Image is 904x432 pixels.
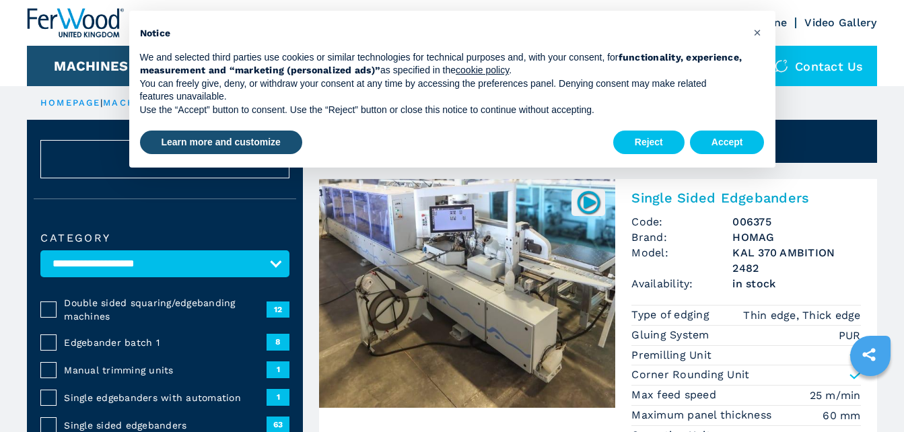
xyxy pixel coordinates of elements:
[319,179,615,408] img: Single Sided Edgebanders HOMAG KAL 370 AMBITION 2482
[747,22,769,43] button: Close this notice
[27,8,124,38] img: Ferwood
[743,308,860,323] em: Thin edge, Thick edge
[64,391,267,404] span: Single edgebanders with automation
[140,131,302,155] button: Learn more and customize
[40,233,289,244] label: Category
[810,388,861,403] em: 25 m/min
[631,388,720,402] p: Max feed speed
[631,214,732,229] span: Code:
[267,389,289,405] span: 1
[40,140,289,178] button: ResetCancel
[140,27,743,40] h2: Notice
[804,16,876,29] a: Video Gallery
[839,328,861,343] em: PUR
[64,296,267,323] span: Double sided squaring/edgebanding machines
[54,58,128,74] button: Machines
[140,77,743,104] p: You can freely give, deny, or withdraw your consent at any time by accessing the preferences pane...
[631,328,713,343] p: Gluing System
[100,98,103,108] span: |
[847,371,894,422] iframe: Chat
[631,229,732,245] span: Brand:
[64,419,267,432] span: Single sided edgebanders
[631,245,732,276] span: Model:
[631,348,711,363] p: Premilling Unit
[103,98,161,108] a: machines
[456,65,509,75] a: cookie policy
[64,336,267,349] span: Edgebander batch 1
[631,276,732,291] span: Availability:
[631,190,860,206] h2: Single Sided Edgebanders
[267,301,289,318] span: 12
[631,408,775,423] p: Maximum panel thickness
[753,24,761,40] span: ×
[732,276,860,291] span: in stock
[576,189,602,215] img: 006375
[613,131,685,155] button: Reject
[267,334,289,350] span: 8
[732,245,860,276] h3: KAL 370 AMBITION 2482
[732,229,860,245] h3: HOMAG
[631,367,749,382] p: Corner Rounding Unit
[64,363,267,377] span: Manual trimming units
[852,338,886,371] a: sharethis
[267,361,289,377] span: 1
[761,46,877,86] div: Contact us
[732,214,860,229] h3: 006375
[631,308,713,322] p: Type of edging
[823,408,860,423] em: 60 mm
[140,52,742,76] strong: functionality, experience, measurement and “marketing (personalized ads)”
[140,51,743,77] p: We and selected third parties use cookies or similar technologies for technical purposes and, wit...
[140,104,743,117] p: Use the “Accept” button to consent. Use the “Reject” button or close this notice to continue with...
[690,131,765,155] button: Accept
[40,98,100,108] a: HOMEPAGE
